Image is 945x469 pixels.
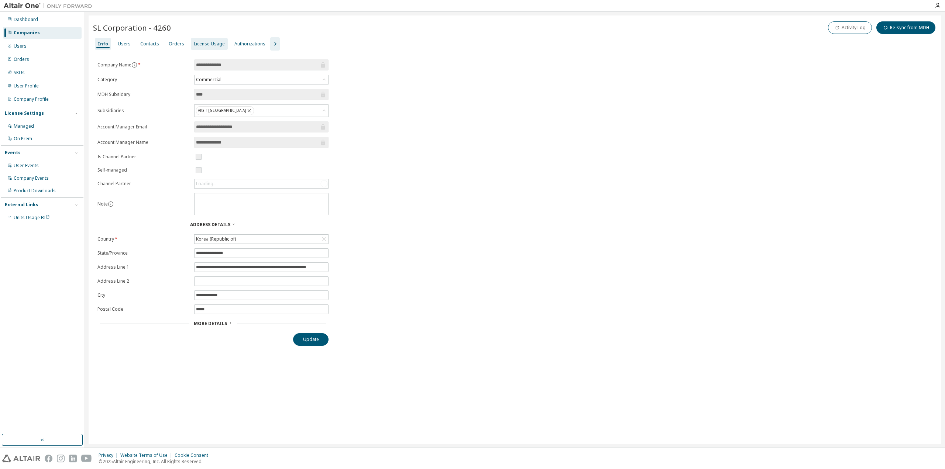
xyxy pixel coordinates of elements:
[97,236,190,242] label: Country
[69,455,77,462] img: linkedin.svg
[195,235,237,243] div: Korea (Republic of)
[97,181,190,187] label: Channel Partner
[169,41,184,47] div: Orders
[195,179,328,188] div: Loading...
[97,124,190,130] label: Account Manager Email
[194,320,227,327] span: More Details
[14,43,27,49] div: Users
[828,21,872,34] button: Activity Log
[93,23,171,33] span: SL Corporation - 4260
[14,214,50,221] span: Units Usage BI
[97,139,190,145] label: Account Manager Name
[5,202,38,208] div: External Links
[2,455,40,462] img: altair_logo.svg
[14,56,29,62] div: Orders
[97,77,190,83] label: Category
[14,96,49,102] div: Company Profile
[876,21,935,34] button: Re-sync from MDH
[175,452,213,458] div: Cookie Consent
[97,201,108,207] label: Note
[14,30,40,36] div: Companies
[120,452,175,458] div: Website Terms of Use
[57,455,65,462] img: instagram.svg
[97,278,190,284] label: Address Line 2
[97,264,190,270] label: Address Line 1
[234,41,265,47] div: Authorizations
[97,154,190,160] label: Is Channel Partner
[14,175,49,181] div: Company Events
[118,41,131,47] div: Users
[195,105,328,117] div: Altair [GEOGRAPHIC_DATA]
[97,92,190,97] label: MDH Subsidary
[97,167,190,173] label: Self-managed
[97,292,190,298] label: City
[99,458,213,465] p: © 2025 Altair Engineering, Inc. All Rights Reserved.
[293,333,329,346] button: Update
[14,17,38,23] div: Dashboard
[190,221,230,228] span: Address Details
[81,455,92,462] img: youtube.svg
[97,306,190,312] label: Postal Code
[97,250,190,256] label: State/Province
[5,150,21,156] div: Events
[140,41,159,47] div: Contacts
[196,181,217,187] div: Loading...
[195,76,223,84] div: Commercial
[4,2,96,10] img: Altair One
[195,235,328,244] div: Korea (Republic of)
[195,75,328,84] div: Commercial
[14,70,25,76] div: SKUs
[14,188,56,194] div: Product Downloads
[5,110,44,116] div: License Settings
[14,123,34,129] div: Managed
[98,41,108,47] div: Info
[14,83,39,89] div: User Profile
[14,136,32,142] div: On Prem
[14,163,39,169] div: User Events
[97,62,190,68] label: Company Name
[108,201,114,207] button: information
[97,108,190,114] label: Subsidiaries
[45,455,52,462] img: facebook.svg
[99,452,120,458] div: Privacy
[194,41,225,47] div: License Usage
[131,62,137,68] button: information
[196,106,254,115] div: Altair [GEOGRAPHIC_DATA]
